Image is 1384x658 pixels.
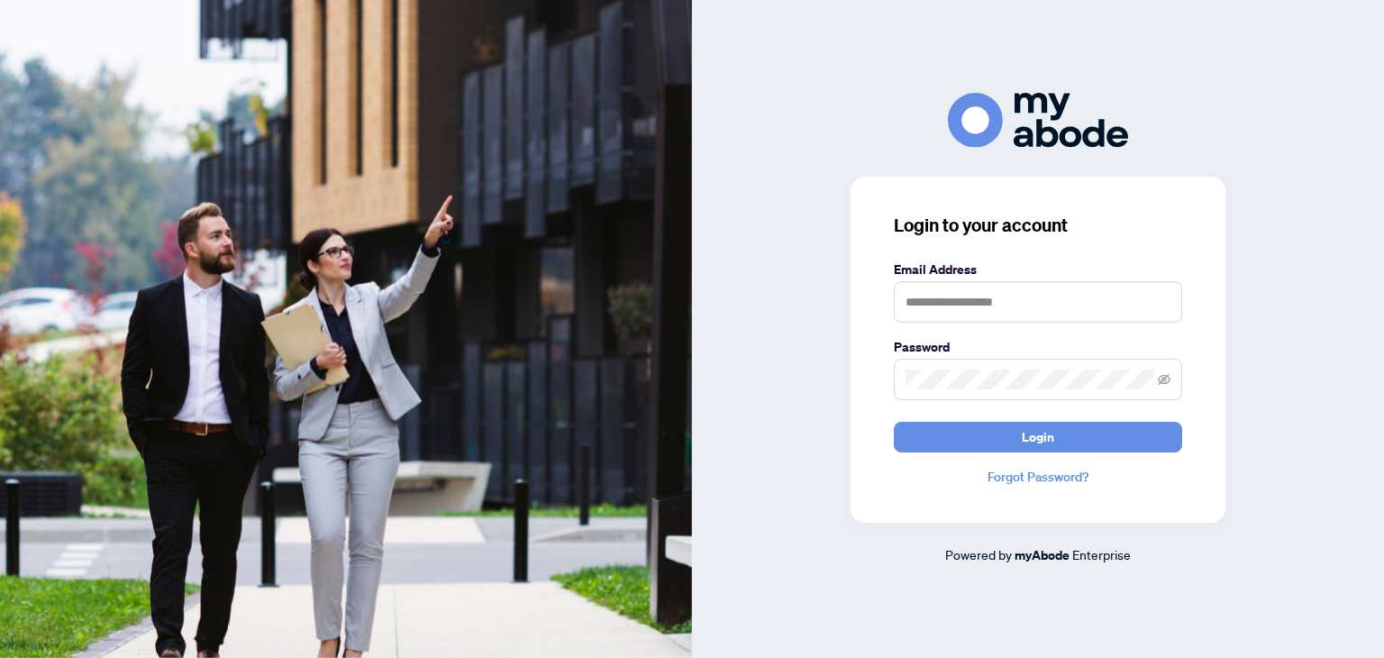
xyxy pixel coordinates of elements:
label: Password [894,337,1182,357]
img: ma-logo [948,93,1128,148]
label: Email Address [894,260,1182,279]
span: eye-invisible [1158,373,1170,386]
span: Login [1022,423,1054,452]
a: Forgot Password? [894,467,1182,487]
span: Enterprise [1072,546,1131,562]
a: myAbode [1015,545,1070,565]
button: Login [894,422,1182,452]
h3: Login to your account [894,213,1182,238]
span: Powered by [945,546,1012,562]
